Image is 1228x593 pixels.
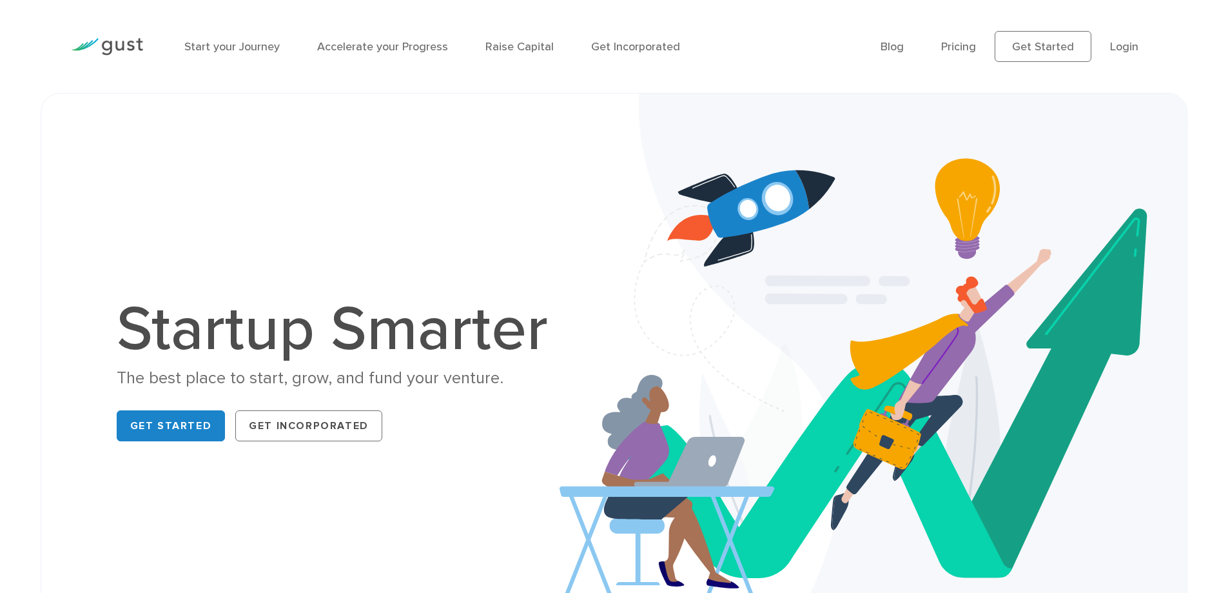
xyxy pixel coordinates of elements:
[117,410,226,441] a: Get Started
[881,40,904,54] a: Blog
[235,410,382,441] a: Get Incorporated
[117,299,561,361] h1: Startup Smarter
[1110,40,1138,54] a: Login
[71,38,143,55] img: Gust Logo
[995,31,1091,62] a: Get Started
[485,40,554,54] a: Raise Capital
[941,40,976,54] a: Pricing
[117,367,561,390] div: The best place to start, grow, and fund your venture.
[317,40,448,54] a: Accelerate your Progress
[591,40,680,54] a: Get Incorporated
[184,40,280,54] a: Start your Journey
